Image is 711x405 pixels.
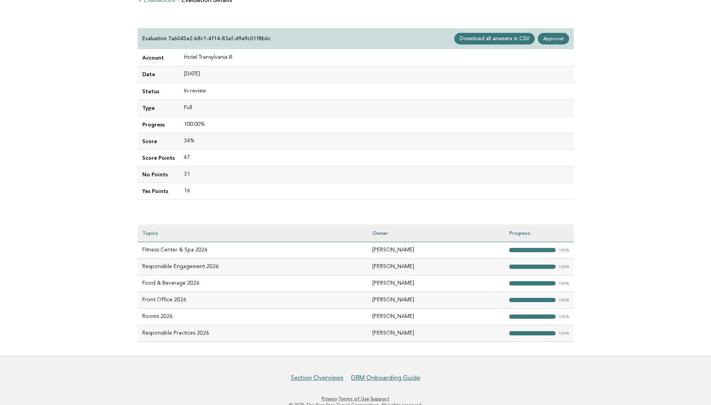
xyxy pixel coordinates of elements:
[509,298,556,302] strong: ">
[368,275,505,292] td: [PERSON_NAME]
[138,292,368,308] td: Front Office 2026
[509,248,556,252] strong: ">
[179,66,574,83] td: [DATE]
[322,396,337,402] a: Privacy
[179,149,574,166] td: 47
[509,265,556,269] strong: ">
[559,332,569,336] em: 100%
[138,275,368,292] td: Food & Beverage 2026
[559,282,569,286] em: 100%
[138,116,179,133] td: Progress
[179,133,574,149] td: 34%
[509,331,556,335] strong: ">
[368,258,505,275] td: [PERSON_NAME]
[138,224,368,242] th: Topics
[142,35,271,42] p: Evaluation 7a6045e2-b8c1-4f14-83af-d9a9c01f8b6c
[370,396,389,402] a: Support
[138,258,368,275] td: Responsible Engagement 2026
[454,33,535,44] a: Download all anwsers in CSV
[138,66,179,83] td: Date
[138,183,179,200] td: Yes Points
[179,183,574,200] td: 16
[291,374,343,382] a: Section Overviews
[368,224,505,242] th: Owner
[559,265,569,269] em: 100%
[138,242,368,258] td: Fitness Center & Spa 2026
[538,33,569,44] a: Approval
[509,281,556,285] strong: ">
[338,396,369,402] a: Terms of Use
[368,242,505,258] td: [PERSON_NAME]
[368,325,505,342] td: [PERSON_NAME]
[368,308,505,325] td: [PERSON_NAME]
[179,166,574,183] td: 31
[179,83,574,99] td: In-review
[559,315,569,319] em: 100%
[138,99,179,116] td: Type
[179,99,574,116] td: Full
[179,116,574,133] td: 100.00%
[368,292,505,308] td: [PERSON_NAME]
[559,298,569,302] em: 100%
[138,149,179,166] td: Score Points
[119,396,592,402] p: · ·
[138,50,179,66] td: Account
[179,50,574,66] td: Hotel Transylvania III
[509,314,556,319] strong: ">
[138,83,179,99] td: Status
[138,166,179,183] td: No Points
[505,224,574,242] th: Progress
[138,133,179,149] td: Score
[351,374,420,382] a: DRM Onboarding Guide
[138,308,368,325] td: Rooms 2026
[559,248,569,253] em: 100%
[138,325,368,342] td: Responsible Practices 2026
